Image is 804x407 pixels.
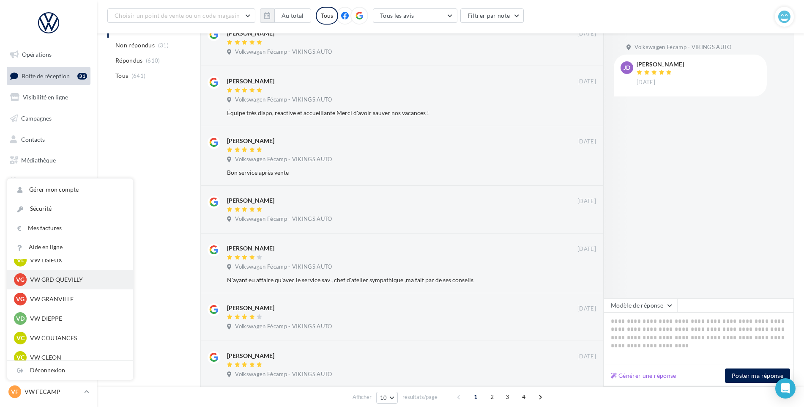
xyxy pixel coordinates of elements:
[235,215,332,223] span: Volkswagen Fécamp - VIKINGS AUTO
[7,199,133,218] a: Sécurité
[775,378,796,399] div: Open Intercom Messenger
[5,131,92,148] a: Contacts
[460,8,524,23] button: Filtrer par note
[227,137,274,145] div: [PERSON_NAME]
[5,67,92,85] a: Boîte de réception31
[7,361,133,380] div: Déconnexion
[725,368,790,383] button: Poster ma réponse
[235,371,332,378] span: Volkswagen Fécamp - VIKINGS AUTO
[227,168,541,177] div: Bon service après vente
[235,263,332,271] span: Volkswagen Fécamp - VIKINGS AUTO
[274,8,311,23] button: Au total
[235,48,332,56] span: Volkswagen Fécamp - VIKINGS AUTO
[373,8,457,23] button: Tous les avis
[577,353,596,360] span: [DATE]
[21,157,56,164] span: Médiathèque
[5,194,92,219] a: PLV et print personnalisable
[227,77,274,85] div: [PERSON_NAME]
[316,7,338,25] div: Tous
[30,295,123,303] p: VW GRANVILLE
[235,96,332,104] span: Volkswagen Fécamp - VIKINGS AUTO
[260,8,311,23] button: Au total
[16,334,25,342] span: VC
[577,245,596,253] span: [DATE]
[146,57,160,64] span: (610)
[607,371,680,381] button: Générer une réponse
[5,110,92,127] a: Campagnes
[115,56,143,65] span: Répondus
[577,138,596,146] span: [DATE]
[604,298,677,313] button: Modèle de réponse
[469,390,482,404] span: 1
[380,12,414,19] span: Tous les avis
[30,314,123,323] p: VW DIEPPE
[485,390,499,404] span: 2
[5,151,92,169] a: Médiathèque
[5,88,92,106] a: Visibilité en ligne
[227,109,541,117] div: Équipe très dispo, reactive et accueillante Merci d'avoir sauver nos vacances !
[500,390,514,404] span: 3
[16,314,25,323] span: VD
[7,238,133,257] a: Aide en ligne
[30,334,123,342] p: VW COUTANCES
[16,353,25,362] span: VC
[23,93,68,101] span: Visibilité en ligne
[11,388,19,396] span: VF
[227,304,274,312] div: [PERSON_NAME]
[577,198,596,205] span: [DATE]
[7,219,133,238] a: Mes factures
[107,8,255,23] button: Choisir un point de vente ou un code magasin
[353,393,372,401] span: Afficher
[158,42,169,49] span: (31)
[115,41,155,49] span: Non répondus
[7,180,133,199] a: Gérer mon compte
[16,295,25,303] span: VG
[30,353,123,362] p: VW CLEON
[7,384,90,400] a: VF VW FECAMP
[227,196,274,205] div: [PERSON_NAME]
[634,44,731,51] span: Volkswagen Fécamp - VIKINGS AUTO
[21,135,45,143] span: Contacts
[5,222,92,247] a: Campagnes DataOnDemand
[77,73,87,80] div: 31
[227,276,541,284] div: N'ayant eu affaire qu'avec le service sav , chef d'atelier sympathique ,ma fait par de ses conseils
[637,79,655,86] span: [DATE]
[30,275,123,284] p: VW GRD QUEVILLY
[5,173,92,190] a: Calendrier
[624,63,630,72] span: JD
[380,394,387,401] span: 10
[22,72,70,79] span: Boîte de réception
[21,178,49,185] span: Calendrier
[30,256,123,264] p: VW LISIEUX
[21,115,52,122] span: Campagnes
[402,393,438,401] span: résultats/page
[115,71,128,80] span: Tous
[577,305,596,313] span: [DATE]
[637,61,684,67] div: [PERSON_NAME]
[5,46,92,63] a: Opérations
[16,275,25,284] span: VG
[235,156,332,163] span: Volkswagen Fécamp - VIKINGS AUTO
[235,323,332,330] span: Volkswagen Fécamp - VIKINGS AUTO
[17,256,24,264] span: VL
[131,72,146,79] span: (641)
[227,352,274,360] div: [PERSON_NAME]
[25,388,81,396] p: VW FECAMP
[227,244,274,253] div: [PERSON_NAME]
[376,392,398,404] button: 10
[517,390,531,404] span: 4
[115,12,240,19] span: Choisir un point de vente ou un code magasin
[22,51,52,58] span: Opérations
[577,30,596,38] span: [DATE]
[577,78,596,85] span: [DATE]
